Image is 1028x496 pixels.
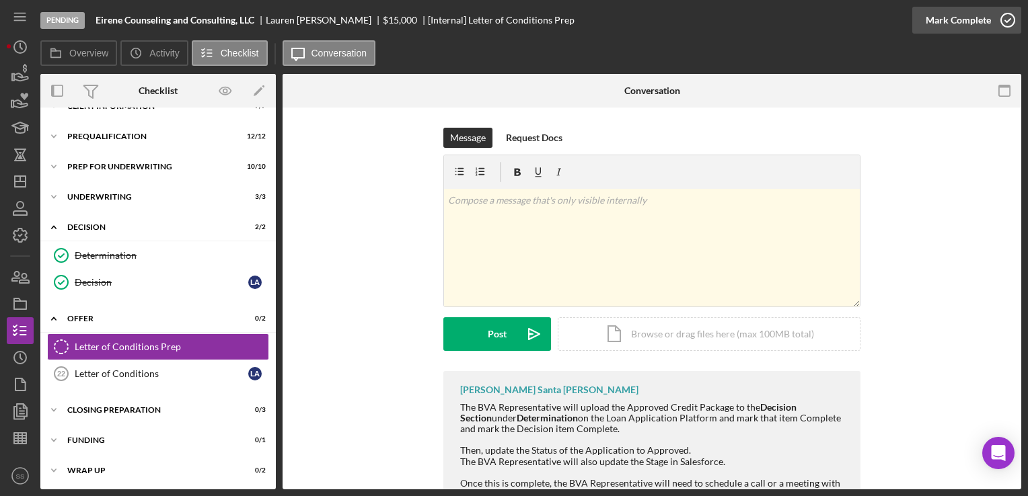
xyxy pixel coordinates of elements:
div: Lauren [PERSON_NAME] [266,15,383,26]
button: Mark Complete [912,7,1021,34]
div: Request Docs [506,128,562,148]
strong: Determination [517,412,578,423]
div: 0 / 1 [242,436,266,444]
b: Eirene Counseling and Consulting, LLC [96,15,254,26]
div: 10 / 10 [242,163,266,171]
div: Letter of Conditions Prep [75,341,268,352]
text: SS [16,472,25,480]
button: Conversation [283,40,376,66]
div: Determination [75,250,268,261]
a: DecisionLA [47,269,269,296]
div: Decision [67,223,232,231]
div: Prep for Underwriting [67,163,232,171]
div: Offer [67,315,232,323]
div: Decision [75,277,248,288]
div: Post [488,317,507,351]
div: Then, update the Status of the Application to Approved. The BVA Representative will also update t... [460,445,847,466]
div: Mark Complete [926,7,991,34]
label: Conversation [311,48,367,58]
label: Activity [149,48,179,58]
a: Letter of Conditions Prep [47,333,269,360]
div: Conversation [624,85,680,96]
div: The BVA Representative will upload the Approved Credit Package to the under on the Loan Applicati... [460,402,847,434]
div: 0 / 3 [242,406,266,414]
div: Pending [40,12,85,29]
button: Checklist [192,40,268,66]
label: Checklist [221,48,259,58]
div: Closing Preparation [67,406,232,414]
button: Activity [120,40,188,66]
button: SS [7,462,34,489]
div: L A [248,276,262,289]
button: Overview [40,40,117,66]
div: [PERSON_NAME] Santa [PERSON_NAME] [460,384,638,395]
div: 0 / 2 [242,315,266,323]
label: Overview [69,48,108,58]
div: Letter of Conditions [75,368,248,379]
div: Wrap Up [67,466,232,474]
div: Funding [67,436,232,444]
button: Message [443,128,492,148]
div: [Internal] Letter of Conditions Prep [428,15,575,26]
strong: Decision Section [460,401,797,423]
div: Message [450,128,486,148]
span: $15,000 [383,14,417,26]
div: 3 / 3 [242,193,266,201]
div: Checklist [139,85,178,96]
div: 2 / 2 [242,223,266,231]
div: L A [248,367,262,380]
div: Open Intercom Messenger [982,437,1015,469]
a: Determination [47,242,269,269]
div: 0 / 2 [242,466,266,474]
button: Request Docs [499,128,569,148]
button: Post [443,317,551,351]
div: Prequalification [67,132,232,140]
div: 12 / 12 [242,132,266,140]
tspan: 22 [57,370,65,378]
div: Underwriting [67,193,232,201]
a: 22Letter of ConditionsLA [47,360,269,387]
